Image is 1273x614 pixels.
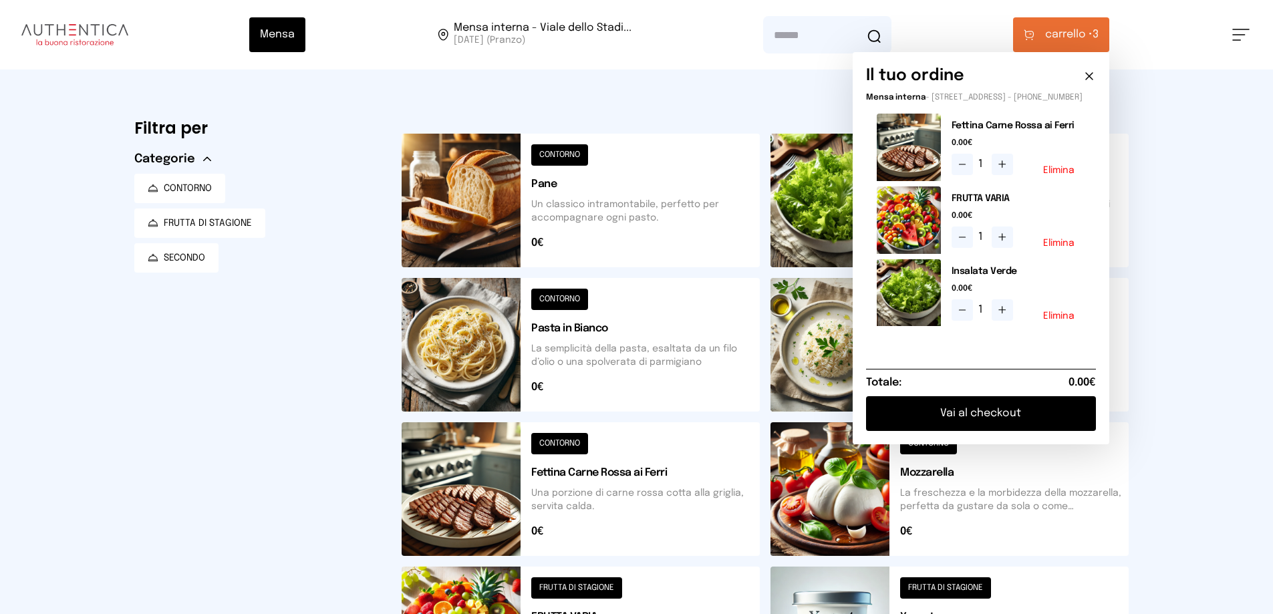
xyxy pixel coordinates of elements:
[164,216,252,230] span: FRUTTA DI STAGIONE
[866,94,926,102] span: Mensa interna
[952,192,1085,205] h2: FRUTTA VARIA
[1069,375,1096,391] span: 0.00€
[866,396,1096,431] button: Vai al checkout
[134,150,195,168] span: Categorie
[164,182,212,195] span: CONTORNO
[454,23,631,47] span: Viale dello Stadio, 77, 05100 Terni TR, Italia
[249,17,305,52] button: Mensa
[877,259,941,327] img: media
[1043,166,1075,175] button: Elimina
[978,229,986,245] span: 1
[134,243,219,273] button: SECONDO
[134,118,380,139] h6: Filtra per
[1043,311,1075,321] button: Elimina
[164,251,205,265] span: SECONDO
[952,138,1085,148] span: 0.00€
[978,156,986,172] span: 1
[1045,27,1099,43] span: 3
[952,119,1085,132] h2: Fettina Carne Rossa ai Ferri
[454,33,631,47] span: [DATE] (Pranzo)
[1043,239,1075,248] button: Elimina
[134,208,265,238] button: FRUTTA DI STAGIONE
[866,92,1096,103] p: - [STREET_ADDRESS] - [PHONE_NUMBER]
[866,375,901,391] h6: Totale:
[134,174,225,203] button: CONTORNO
[21,24,128,45] img: logo.8f33a47.png
[952,283,1085,294] span: 0.00€
[877,114,941,181] img: media
[877,186,941,254] img: media
[1013,17,1109,52] button: carrello •3
[134,150,211,168] button: Categorie
[952,265,1085,278] h2: Insalata Verde
[1045,27,1093,43] span: carrello •
[866,65,964,87] h6: Il tuo ordine
[952,210,1085,221] span: 0.00€
[978,302,986,318] span: 1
